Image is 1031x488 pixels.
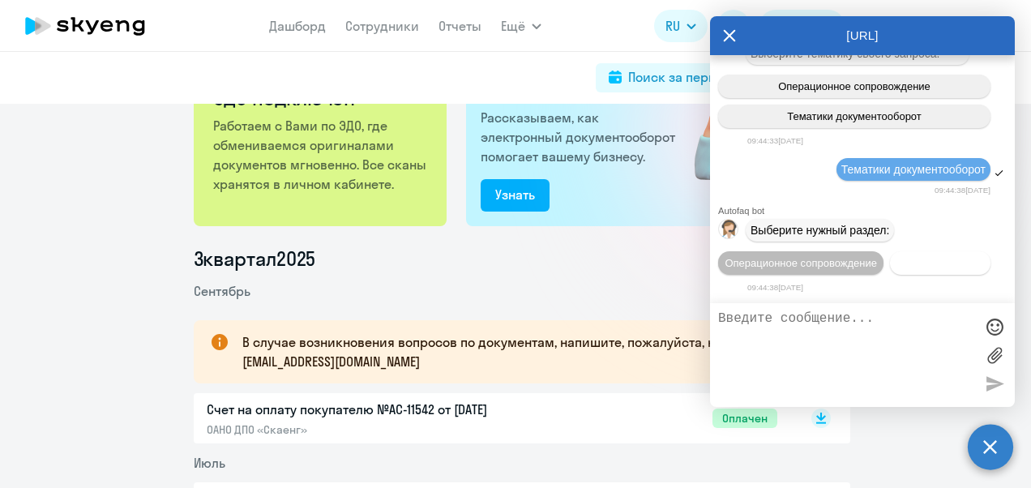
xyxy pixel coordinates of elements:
[194,455,225,471] span: Июль
[269,18,326,34] a: Дашборд
[718,105,990,128] button: Тематики документооборот
[495,185,535,204] div: Узнать
[481,108,682,166] p: Рассказываем, как электронный документооборот помогает вашему бизнесу.
[759,10,845,42] button: Балансbalance
[747,283,803,292] time: 09:44:38[DATE]
[787,110,922,122] span: Тематики документооборот
[712,409,777,428] span: Оплачен
[665,16,680,36] span: RU
[725,257,877,269] span: Операционное сопровождение
[345,18,419,34] a: Сотрудники
[628,67,732,87] div: Поиск за период
[718,206,1015,216] div: Autofaq bot
[751,224,889,237] span: Выберите нужный раздел:
[747,136,803,145] time: 09:44:33[DATE]
[481,179,550,212] button: Узнать
[596,63,745,92] button: Поиск за период
[854,6,1017,45] button: #13089, ХИПРА РУС, ООО
[718,75,990,98] button: Операционное сопровождение
[890,251,990,275] button: Документооборот
[501,10,541,42] button: Ещё
[207,422,547,437] p: ОАНО ДПО «Скаенг»
[194,283,250,299] span: Сентябрь
[935,186,990,195] time: 09:44:38[DATE]
[718,251,883,275] button: Операционное сопровождение
[438,18,481,34] a: Отчеты
[778,80,930,92] span: Операционное сопровождение
[213,116,430,194] p: Работаем с Вами по ЭДО, где обмениваемся оригиналами документов мгновенно. Все сканы хранятся в л...
[194,246,850,272] li: 3 квартал 2025
[207,400,777,437] a: Счет на оплату покупателю №AC-11542 от [DATE]ОАНО ДПО «Скаенг»Оплачен
[897,257,984,269] span: Документооборот
[207,400,547,419] p: Счет на оплату покупателю №AC-11542 от [DATE]
[982,343,1007,367] label: Лимит 10 файлов
[841,163,986,176] span: Тематики документооборот
[654,10,708,42] button: RU
[719,220,739,243] img: bot avatar
[242,332,821,371] p: В случае возникновения вопросов по документам, напишите, пожалуйста, на почту [EMAIL_ADDRESS][DOM...
[501,16,525,36] span: Ещё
